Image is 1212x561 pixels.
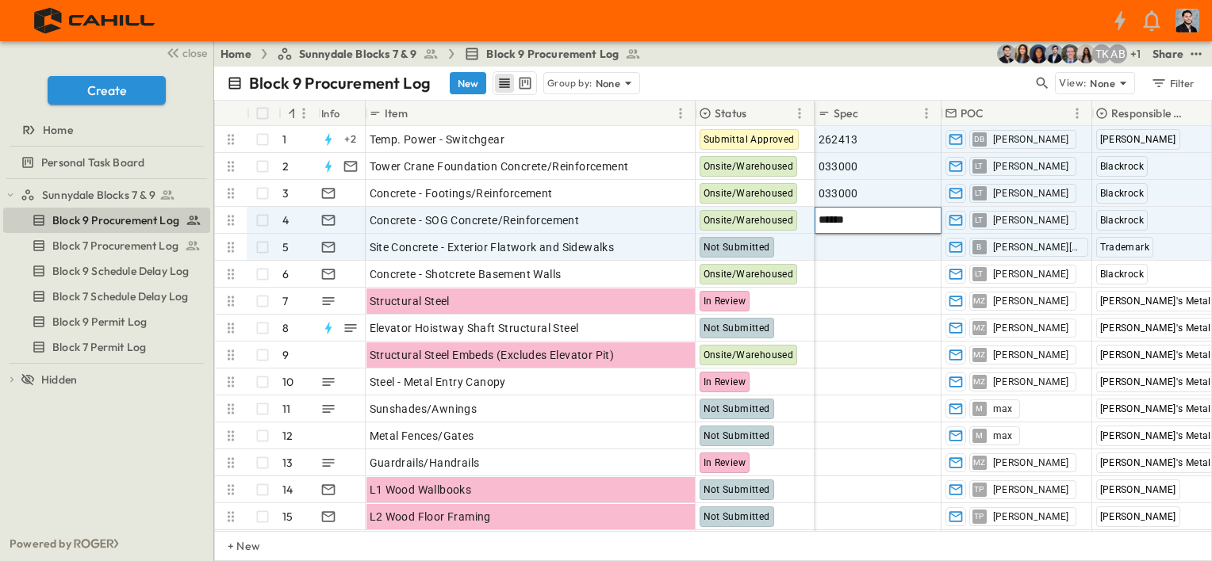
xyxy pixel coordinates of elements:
span: Steel - Metal Entry Canopy [370,374,506,390]
span: [PERSON_NAME] [993,510,1069,523]
span: Blackrock [1100,161,1145,172]
p: 3 [282,185,289,201]
span: Block 7 Permit Log [52,339,146,355]
span: Block 9 Schedule Delay Log [52,263,189,279]
span: [PERSON_NAME] [993,322,1069,334]
span: Structural Steel Embeds (Excludes Elevator Pit) [370,347,615,363]
div: Filter [1150,74,1195,92]
span: Guardrails/Handrails [370,455,480,471]
p: 5 [282,239,289,255]
img: Profile Picture [1176,9,1199,32]
span: Temp. Power - Switchgear [370,132,505,147]
button: Sort [750,105,767,122]
button: kanban view [515,74,535,93]
span: M [976,408,983,409]
button: Sort [988,105,1005,122]
span: Onsite/Warehoused [704,269,794,280]
a: Block 9 Permit Log [3,311,207,333]
span: [PERSON_NAME] [993,187,1069,200]
span: L1 Wood Wallbooks [370,482,472,498]
img: 4f72bfc4efa7236828875bac24094a5ddb05241e32d018417354e964050affa1.png [19,4,172,37]
span: Not Submitted [704,511,770,522]
span: Blackrock [1100,188,1145,199]
a: Home [221,46,251,62]
p: Item [385,105,408,121]
span: DB [974,139,985,139]
span: [PERSON_NAME]'s Metal [1100,376,1211,387]
a: Home [3,119,207,141]
div: Info [318,101,366,126]
p: Spec [834,105,858,121]
span: [PERSON_NAME] [993,214,1069,227]
span: 033000 [819,158,858,174]
div: Block 9 Procurement Logtest [3,208,210,233]
a: Block 9 Schedule Delay Log [3,260,207,282]
span: TP [974,516,984,517]
span: [PERSON_NAME]'s Metal [1100,322,1211,334]
span: Personal Task Board [41,155,144,170]
span: Hidden [41,372,77,387]
span: [PERSON_NAME] [993,268,1069,280]
span: max [993,403,1013,415]
a: Block 9 Procurement Log [464,46,641,62]
button: Menu [671,104,690,123]
p: View: [1059,74,1087,92]
button: New [450,72,486,94]
span: [PERSON_NAME]'s Metal [1100,457,1211,468]
button: Menu [790,104,809,123]
span: [PERSON_NAME] [993,349,1069,361]
span: [PERSON_NAME]'s Metal [1100,296,1211,307]
span: Block 9 Procurement Log [486,46,619,62]
img: Raven Libunao (rlibunao@cahill-sf.com) [1076,44,1095,63]
span: In Review [704,296,746,307]
span: max [993,429,1013,442]
button: Menu [917,104,936,123]
span: [PERSON_NAME]'s Metal [1100,403,1211,414]
span: Concrete - SOG Concrete/Reinforcement [370,212,580,228]
span: Blackrock [1100,269,1145,280]
span: Not Submitted [704,430,770,441]
span: Block 9 Permit Log [52,314,147,330]
span: Block 7 Procurement Log [52,238,178,254]
div: Info [321,91,340,135]
a: Block 9 Procurement Log [3,209,207,231]
a: Block 7 Schedule Delay Log [3,285,207,307]
span: Sunnydale Blocks 7 & 9 [299,46,417,62]
span: LT [975,193,984,193]
span: [PERSON_NAME]'s Metal [1100,430,1211,441]
span: In Review [704,376,746,387]
span: Concrete - Shotcrete Basement Walls [370,266,562,282]
button: Sort [411,105,428,122]
div: Block 7 Procurement Logtest [3,233,210,258]
span: [PERSON_NAME] [1100,511,1176,522]
span: M [976,435,983,436]
span: Onsite/Warehoused [704,215,794,226]
span: [PERSON_NAME] [993,133,1069,146]
p: 14 [282,482,293,498]
button: Create [48,76,166,105]
p: 1 [282,132,286,147]
button: Menu [1068,104,1087,123]
span: [PERSON_NAME] [1100,134,1176,145]
span: Sunshades/Awnings [370,401,478,417]
span: Structural Steel [370,293,450,309]
span: Onsite/Warehoused [704,349,794,361]
a: Sunnydale Blocks 7 & 9 [277,46,439,62]
div: Block 9 Permit Logtest [3,309,210,334]
img: Mike Daly (mdaly@cahill-sf.com) [1045,44,1064,63]
button: Sort [861,105,879,122]
span: Concrete - Footings/Reinforcement [370,185,553,201]
p: 2 [282,158,289,174]
p: + 1 [1130,46,1146,62]
p: Block 9 Procurement Log [249,72,431,94]
span: L2 Wood Floor Framing [370,509,491,525]
span: [PERSON_NAME] [993,483,1069,496]
div: Block 7 Schedule Delay Logtest [3,284,210,309]
p: 6 [282,266,289,282]
span: Submittal Approved [704,134,795,145]
p: + New [228,538,237,554]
